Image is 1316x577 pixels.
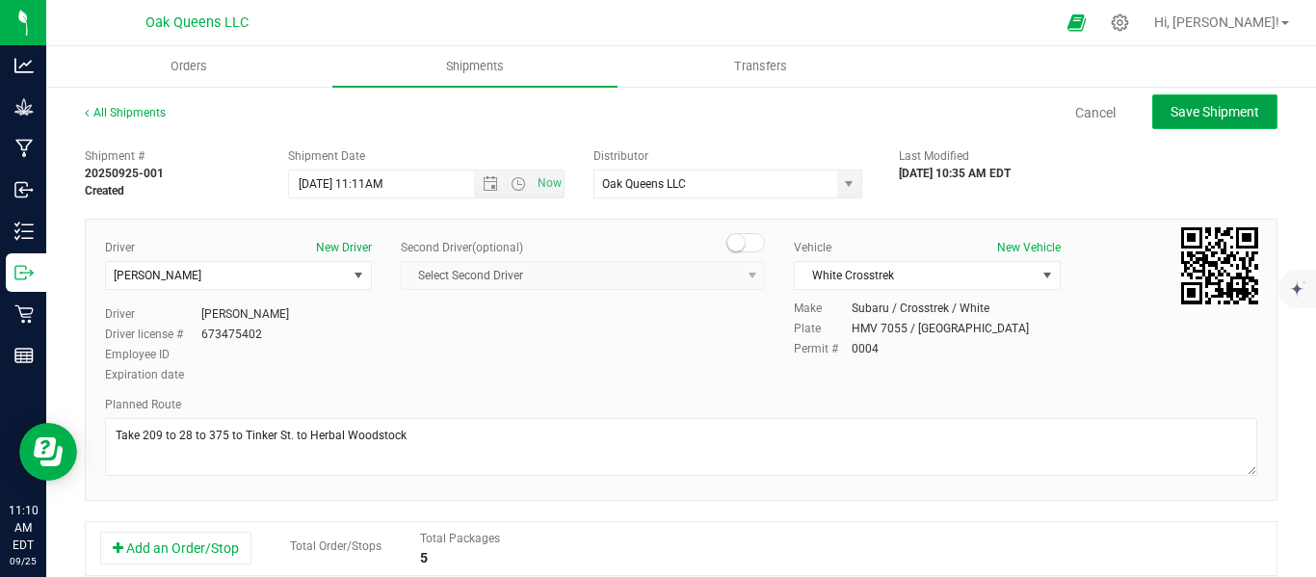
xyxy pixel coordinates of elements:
[85,167,164,180] strong: 20250925-001
[1181,227,1258,304] qrcode: 20250925-001
[105,239,135,256] label: Driver
[1154,14,1279,30] span: Hi, [PERSON_NAME]!
[852,300,989,317] div: Subaru / Crosstrek / White
[795,262,1036,289] span: White Crosstrek
[85,106,166,119] a: All Shipments
[145,14,249,31] span: Oak Queens LLC
[105,326,201,343] label: Driver license #
[618,46,904,87] a: Transfers
[288,147,365,165] label: Shipment Date
[105,346,201,363] label: Employee ID
[794,239,831,256] label: Vehicle
[100,532,251,564] button: Add an Order/Stop
[837,170,861,197] span: select
[420,550,428,565] strong: 5
[290,539,382,553] span: Total Order/Stops
[201,326,262,343] div: 673475402
[105,398,181,411] span: Planned Route
[794,320,852,337] label: Plate
[14,346,34,365] inline-svg: Reports
[145,58,233,75] span: Orders
[502,176,535,192] span: Open the time view
[105,305,201,323] label: Driver
[14,139,34,158] inline-svg: Manufacturing
[420,532,500,545] span: Total Packages
[85,147,259,165] span: Shipment #
[316,239,372,256] button: New Driver
[852,340,879,357] div: 0004
[14,263,34,282] inline-svg: Outbound
[14,97,34,117] inline-svg: Grow
[1181,227,1258,304] img: Scan me!
[794,340,852,357] label: Permit #
[14,222,34,241] inline-svg: Inventory
[472,241,523,254] span: (optional)
[899,147,969,165] label: Last Modified
[332,46,619,87] a: Shipments
[46,46,332,87] a: Orders
[899,167,1011,180] strong: [DATE] 10:35 AM EDT
[14,56,34,75] inline-svg: Analytics
[85,184,124,197] strong: Created
[1108,13,1132,32] div: Manage settings
[346,262,370,289] span: select
[1055,4,1098,41] span: Open Ecommerce Menu
[114,269,201,282] span: [PERSON_NAME]
[1152,94,1277,129] button: Save Shipment
[852,320,1029,337] div: HMV 7055 / [GEOGRAPHIC_DATA]
[794,300,852,317] label: Make
[1036,262,1060,289] span: select
[9,502,38,554] p: 11:10 AM EDT
[420,58,530,75] span: Shipments
[593,147,648,165] label: Distributor
[9,554,38,568] p: 09/25
[594,170,829,197] input: Select
[105,366,201,383] label: Expiration date
[19,423,77,481] iframe: Resource center
[997,239,1061,256] button: New Vehicle
[14,180,34,199] inline-svg: Inbound
[1075,103,1116,122] a: Cancel
[401,239,523,256] label: Second Driver
[14,304,34,324] inline-svg: Retail
[1171,104,1259,119] span: Save Shipment
[708,58,813,75] span: Transfers
[533,170,566,197] span: Set Current date
[474,176,507,192] span: Open the date view
[201,305,289,323] div: [PERSON_NAME]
